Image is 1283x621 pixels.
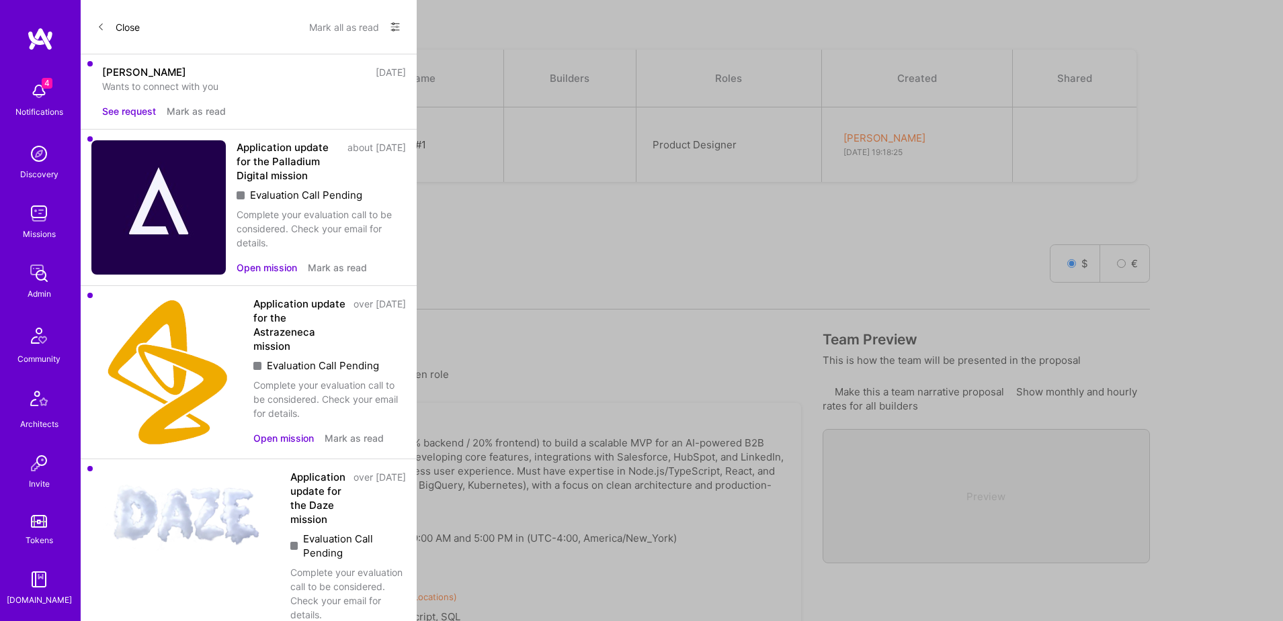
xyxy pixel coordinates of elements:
button: Close [97,16,140,38]
div: Evaluation Call Pending [237,188,406,202]
div: Discovery [20,167,58,181]
img: Community [23,320,55,352]
button: Mark all as read [309,16,379,38]
img: guide book [26,566,52,593]
img: Invite [26,450,52,477]
span: 4 [42,78,52,89]
div: Missions [23,227,56,241]
img: discovery [26,140,52,167]
img: teamwork [26,200,52,227]
div: Wants to connect with you [102,79,406,93]
img: bell [26,78,52,105]
div: Application update for the Palladium Digital mission [237,140,339,183]
img: Architects [23,385,55,417]
div: [PERSON_NAME] [102,65,186,79]
div: [DATE] [376,65,406,79]
div: Community [17,352,60,366]
div: Application update for the Astrazeneca mission [253,297,345,353]
div: Evaluation Call Pending [290,532,406,560]
img: tokens [31,515,47,528]
img: Company Logo [91,140,226,275]
img: logo [27,27,54,51]
div: Evaluation Call Pending [253,359,406,373]
div: Architects [20,417,58,431]
div: Application update for the Daze mission [290,470,345,526]
img: Company Logo [91,470,280,557]
div: over [DATE] [354,470,406,526]
button: Mark as read [308,260,367,275]
button: Open mission [253,431,314,445]
div: [DOMAIN_NAME] [7,593,72,607]
button: Mark as read [325,431,384,445]
div: Notifications [15,105,63,119]
div: Tokens [26,533,53,547]
div: Admin [28,287,51,301]
button: Open mission [237,260,297,275]
div: Complete your evaluation call to be considered. Check your email for details. [237,207,406,250]
img: admin teamwork [26,260,52,287]
button: Mark as read [167,104,226,118]
div: Complete your evaluation call to be considered. Check your email for details. [253,378,406,420]
div: Invite [29,477,50,491]
img: Company Logo [91,297,243,448]
button: See request [102,104,156,118]
div: about [DATE] [347,140,406,183]
div: over [DATE] [354,297,406,353]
